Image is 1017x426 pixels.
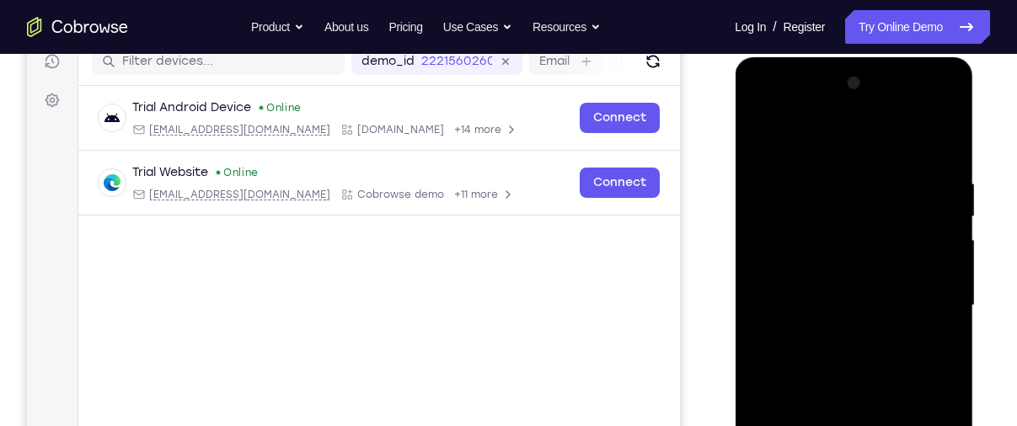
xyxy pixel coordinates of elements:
span: / [773,17,776,37]
div: New devices found. [190,173,193,177]
div: Online [231,104,275,117]
div: New devices found. [233,109,236,112]
a: Go to the home page [27,17,128,37]
label: demo_id [335,56,388,72]
label: User ID [593,56,636,72]
a: Connect [553,170,633,200]
h1: Connect [65,10,157,37]
span: web@example.com [122,190,303,204]
div: Open device details [51,88,653,153]
input: Filter devices... [95,56,308,72]
a: Try Online Demo [845,10,990,44]
div: Trial Website [105,167,181,184]
button: Product [251,10,304,44]
a: Connect [553,105,633,136]
a: Pricing [388,10,422,44]
span: +14 more [427,125,474,139]
div: Open device details [51,153,653,218]
button: Resources [533,10,601,44]
span: Cobrowse.io [330,125,417,139]
div: App [313,125,417,139]
button: Refresh [613,51,640,77]
span: +11 more [427,190,471,204]
div: Email [105,125,303,139]
div: Trial Android Device [105,102,224,119]
a: About us [324,10,368,44]
label: Email [512,56,543,72]
button: Use Cases [443,10,512,44]
a: Log In [735,10,766,44]
div: Online [188,168,232,182]
div: Email [105,190,303,204]
a: Register [784,10,825,44]
div: App [313,190,417,204]
span: android@example.com [122,125,303,139]
span: Cobrowse demo [330,190,417,204]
